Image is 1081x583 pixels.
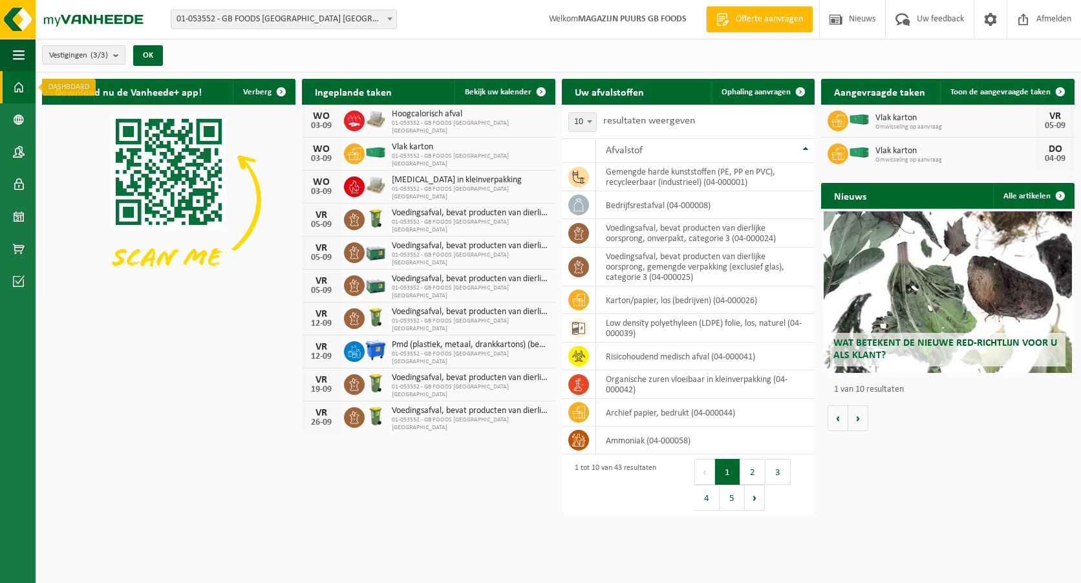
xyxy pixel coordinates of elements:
[233,79,294,105] button: Verberg
[392,153,549,168] span: 01-053552 - GB FOODS [GEOGRAPHIC_DATA] [GEOGRAPHIC_DATA]
[365,273,387,295] img: PB-LB-0680-HPE-GN-01
[392,142,549,153] span: Vlak karton
[694,485,720,511] button: 4
[365,147,387,158] img: HK-XC-40-GN-00
[392,416,549,432] span: 01-053552 - GB FOODS [GEOGRAPHIC_DATA] [GEOGRAPHIC_DATA]
[875,113,1036,123] span: Vlak karton
[392,120,549,135] span: 01-053552 - GB FOODS [GEOGRAPHIC_DATA] [GEOGRAPHIC_DATA]
[308,243,334,253] div: VR
[940,79,1073,105] a: Toon de aangevraagde taken
[578,14,687,24] strong: MAGAZIJN PUURS GB FOODS
[950,88,1051,96] span: Toon de aangevraagde taken
[392,373,549,383] span: Voedingsafval, bevat producten van dierlijke oorsprong, onverpakt, categorie 3
[308,177,334,187] div: WO
[848,147,870,158] img: HK-XC-40-GN-00
[365,240,387,262] img: PB-LB-0680-HPE-GN-01
[308,309,334,319] div: VR
[365,109,387,131] img: LP-PA-00000-WDN-11
[392,317,549,333] span: 01-053552 - GB FOODS [GEOGRAPHIC_DATA] [GEOGRAPHIC_DATA]
[722,88,791,96] span: Ophaling aanvragen
[308,276,334,286] div: VR
[392,307,549,317] span: Voedingsafval, bevat producten van dierlijke oorsprong, onverpakt, categorie 3
[392,185,549,201] span: 01-053552 - GB FOODS [GEOGRAPHIC_DATA] [GEOGRAPHIC_DATA]
[42,79,215,104] h2: Download nu de Vanheede+ app!
[596,343,815,370] td: risicohoudend medisch afval (04-000041)
[1042,111,1068,122] div: VR
[308,210,334,220] div: VR
[603,116,695,126] label: resultaten weergeven
[455,79,554,105] a: Bekijk uw kalender
[596,163,815,191] td: gemengde harde kunststoffen (PE, PP en PVC), recycleerbaar (industrieel) (04-000001)
[243,88,272,96] span: Verberg
[308,408,334,418] div: VR
[596,427,815,454] td: ammoniak (04-000058)
[1042,122,1068,131] div: 05-09
[596,219,815,248] td: voedingsafval, bevat producten van dierlijke oorsprong, onverpakt, categorie 3 (04-000024)
[42,45,125,65] button: Vestigingen(3/3)
[568,112,597,132] span: 10
[596,399,815,427] td: archief papier, bedrukt (04-000044)
[720,485,745,511] button: 5
[596,286,815,314] td: karton/papier, los (bedrijven) (04-000026)
[821,183,879,208] h2: Nieuws
[308,385,334,394] div: 19-09
[365,207,387,229] img: WB-0140-HPE-GN-50
[365,405,387,427] img: WB-0140-HPE-GN-50
[828,405,848,431] button: Vorige
[715,459,740,485] button: 1
[308,154,334,164] div: 03-09
[365,306,387,328] img: WB-0140-HPE-GN-50
[596,248,815,286] td: voedingsafval, bevat producten van dierlijke oorsprong, gemengde verpakking (exclusief glas), cat...
[765,459,791,485] button: 3
[875,146,1036,156] span: Vlak karton
[308,342,334,352] div: VR
[821,79,938,104] h2: Aangevraagde taken
[308,253,334,262] div: 05-09
[711,79,813,105] a: Ophaling aanvragen
[392,241,549,251] span: Voedingsafval, bevat producten van dierlijke oorsprong, gemengde verpakking (exc...
[875,123,1036,131] span: Omwisseling op aanvraag
[308,144,334,154] div: WO
[42,105,295,295] img: Download de VHEPlus App
[740,459,765,485] button: 2
[694,459,715,485] button: Previous
[568,458,656,512] div: 1 tot 10 van 43 resultaten
[392,284,549,300] span: 01-053552 - GB FOODS [GEOGRAPHIC_DATA] [GEOGRAPHIC_DATA]
[1042,154,1068,164] div: 04-09
[392,350,549,366] span: 01-053552 - GB FOODS [GEOGRAPHIC_DATA] [GEOGRAPHIC_DATA]
[392,383,549,399] span: 01-053552 - GB FOODS [GEOGRAPHIC_DATA] [GEOGRAPHIC_DATA]
[392,208,549,218] span: Voedingsafval, bevat producten van dierlijke oorsprong, onverpakt, categorie 3
[308,352,334,361] div: 12-09
[733,13,806,26] span: Offerte aanvragen
[848,405,868,431] button: Volgende
[392,406,549,416] span: Voedingsafval, bevat producten van dierlijke oorsprong, onverpakt, categorie 3
[824,211,1072,373] a: Wat betekent de nieuwe RED-richtlijn voor u als klant?
[596,370,815,399] td: organische zuren vloeibaar in kleinverpakking (04-000042)
[392,340,549,350] span: Pmd (plastiek, metaal, drankkartons) (bedrijven)
[834,385,1068,394] p: 1 van 10 resultaten
[365,339,387,361] img: WB-1100-HPE-BE-01
[596,314,815,343] td: low density polyethyleen (LDPE) folie, los, naturel (04-000039)
[302,79,405,104] h2: Ingeplande taken
[606,145,643,156] span: Afvalstof
[308,187,334,196] div: 03-09
[392,109,549,120] span: Hoogcalorisch afval
[49,46,108,65] span: Vestigingen
[308,286,334,295] div: 05-09
[171,10,397,29] span: 01-053552 - GB FOODS BELGIUM NV - PUURS-SINT-AMANDS
[745,485,765,511] button: Next
[392,274,549,284] span: Voedingsafval, bevat producten van dierlijke oorsprong, glazen verpakking, categ...
[848,114,870,125] img: HK-XC-40-GN-00
[308,111,334,122] div: WO
[465,88,531,96] span: Bekijk uw kalender
[706,6,813,32] a: Offerte aanvragen
[308,375,334,385] div: VR
[365,175,387,196] img: LP-PA-00000-WDN-11
[392,218,549,234] span: 01-053552 - GB FOODS [GEOGRAPHIC_DATA] [GEOGRAPHIC_DATA]
[171,10,396,28] span: 01-053552 - GB FOODS BELGIUM NV - PUURS-SINT-AMANDS
[596,191,815,219] td: bedrijfsrestafval (04-000008)
[308,418,334,427] div: 26-09
[392,175,549,185] span: [MEDICAL_DATA] in kleinverpakking
[569,113,596,131] span: 10
[308,220,334,229] div: 05-09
